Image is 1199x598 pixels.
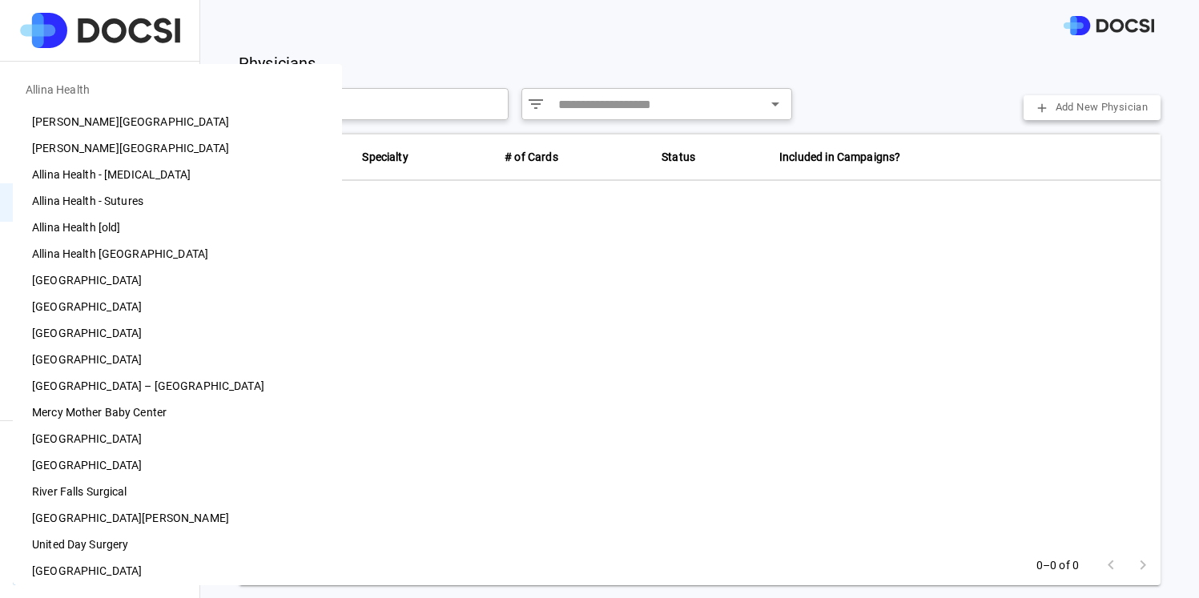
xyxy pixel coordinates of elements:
[13,558,342,584] li: [GEOGRAPHIC_DATA]
[13,215,342,241] li: Allina Health [old]
[13,70,342,109] li: Allina Health
[13,188,342,215] li: Allina Health - Sutures
[13,399,342,426] li: Mercy Mother Baby Center
[13,109,342,135] li: [PERSON_NAME][GEOGRAPHIC_DATA]
[13,479,342,505] li: River Falls Surgical
[13,505,342,532] li: [GEOGRAPHIC_DATA][PERSON_NAME]
[13,532,342,558] li: United Day Surgery
[13,267,342,294] li: [GEOGRAPHIC_DATA]
[13,241,342,267] li: Allina Health [GEOGRAPHIC_DATA]
[13,162,342,188] li: Allina Health - [MEDICAL_DATA]
[13,373,342,399] li: [GEOGRAPHIC_DATA] – [GEOGRAPHIC_DATA]
[13,320,342,347] li: [GEOGRAPHIC_DATA]
[13,347,342,373] li: [GEOGRAPHIC_DATA]
[13,452,342,479] li: [GEOGRAPHIC_DATA]
[13,135,342,162] li: [PERSON_NAME][GEOGRAPHIC_DATA]
[13,426,342,452] li: [GEOGRAPHIC_DATA]
[13,294,342,320] li: [GEOGRAPHIC_DATA]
